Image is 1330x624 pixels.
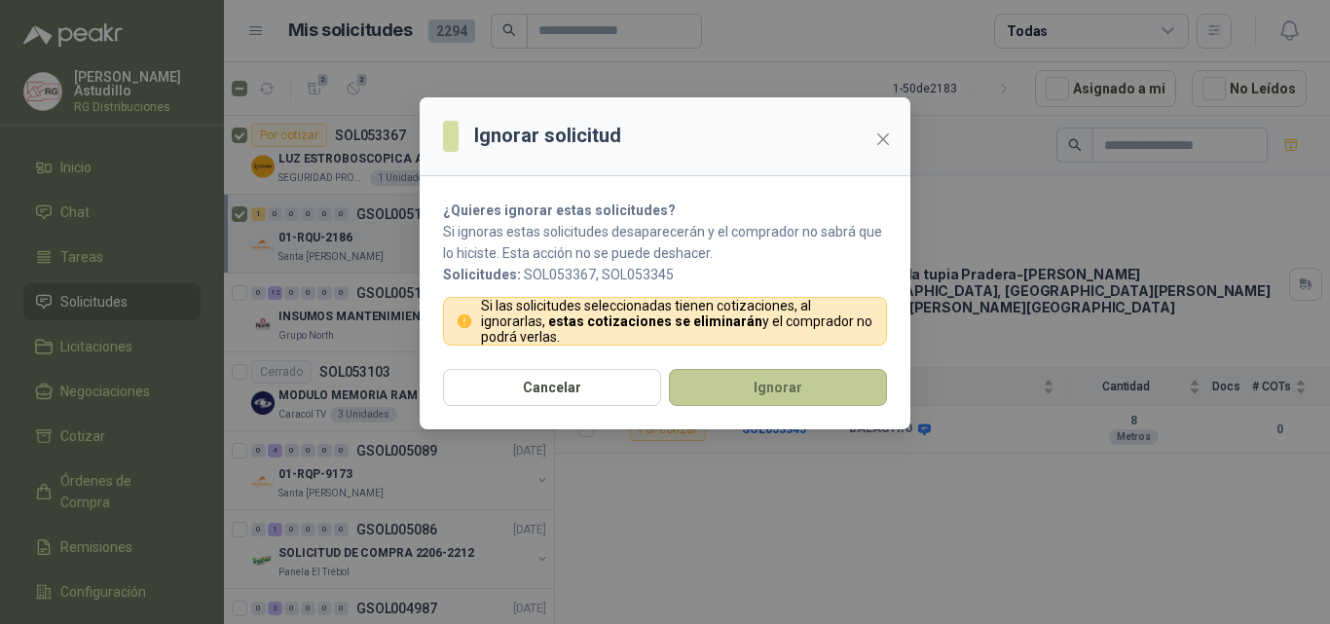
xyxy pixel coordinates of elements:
span: close [875,131,891,147]
p: Si las solicitudes seleccionadas tienen cotizaciones, al ignorarlas, y el comprador no podrá verlas. [481,298,875,345]
b: Solicitudes: [443,267,521,282]
strong: estas cotizaciones se eliminarán [548,313,762,329]
button: Cancelar [443,369,661,406]
h3: Ignorar solicitud [474,121,621,151]
button: Ignorar [669,369,887,406]
button: Close [868,124,899,155]
p: SOL053367, SOL053345 [443,264,887,285]
p: Si ignoras estas solicitudes desaparecerán y el comprador no sabrá que lo hiciste. Esta acción no... [443,221,887,264]
strong: ¿Quieres ignorar estas solicitudes? [443,202,676,218]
